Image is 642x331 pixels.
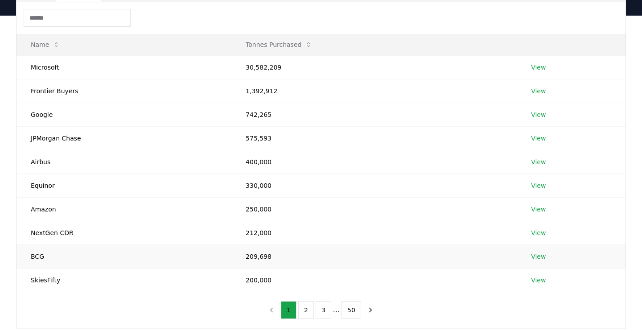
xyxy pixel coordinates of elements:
[316,301,331,319] button: 3
[231,55,517,79] td: 30,582,209
[231,79,517,103] td: 1,392,912
[16,55,231,79] td: Microsoft
[531,63,546,72] a: View
[231,221,517,244] td: 212,000
[231,174,517,197] td: 330,000
[231,103,517,126] td: 742,265
[531,134,546,143] a: View
[16,244,231,268] td: BCG
[231,244,517,268] td: 209,698
[531,181,546,190] a: View
[531,87,546,95] a: View
[16,126,231,150] td: JPMorgan Chase
[333,305,340,315] li: ...
[16,103,231,126] td: Google
[531,110,546,119] a: View
[231,197,517,221] td: 250,000
[281,301,296,319] button: 1
[24,36,67,54] button: Name
[531,157,546,166] a: View
[239,36,319,54] button: Tonnes Purchased
[342,301,361,319] button: 50
[16,221,231,244] td: NextGen CDR
[531,205,546,214] a: View
[363,301,378,319] button: next page
[16,79,231,103] td: Frontier Buyers
[16,174,231,197] td: Equinor
[16,268,231,292] td: SkiesFifty
[16,150,231,174] td: Airbus
[231,150,517,174] td: 400,000
[531,228,546,237] a: View
[231,268,517,292] td: 200,000
[531,252,546,261] a: View
[298,301,314,319] button: 2
[231,126,517,150] td: 575,593
[531,276,546,285] a: View
[16,197,231,221] td: Amazon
